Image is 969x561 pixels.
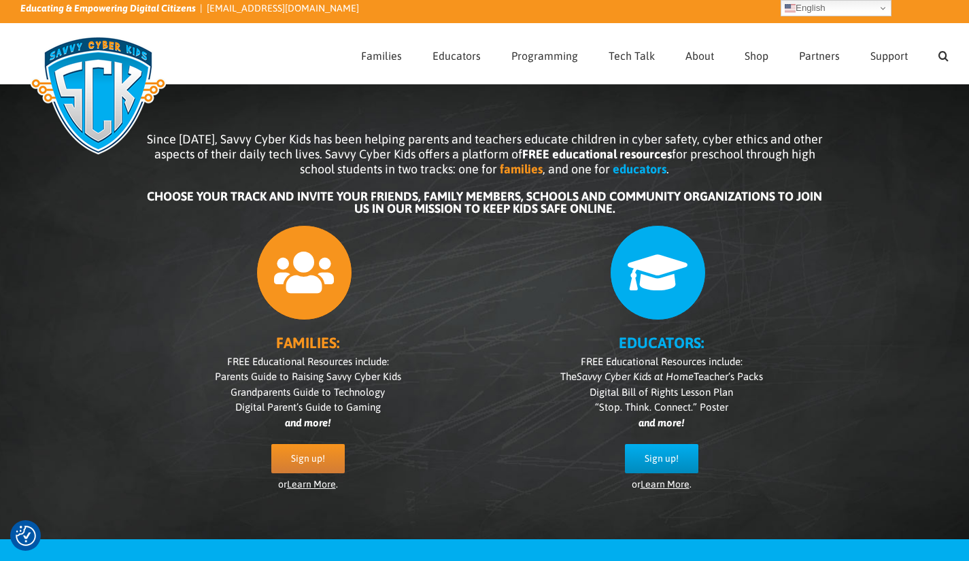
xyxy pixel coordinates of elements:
[231,386,385,398] span: Grandparents Guide to Technology
[278,479,338,490] span: or .
[361,24,949,84] nav: Main Menu
[785,3,796,14] img: en
[511,50,578,61] span: Programming
[285,417,330,428] i: and more!
[207,3,359,14] a: [EMAIL_ADDRESS][DOMAIN_NAME]
[619,334,704,352] b: EDUCATORS:
[522,147,672,161] b: FREE educational resources
[147,132,823,176] span: Since [DATE], Savvy Cyber Kids has been helping parents and teachers educate children in cyber sa...
[291,453,325,464] span: Sign up!
[639,417,684,428] i: and more!
[432,50,481,61] span: Educators
[613,162,666,176] b: educators
[641,479,690,490] a: Learn More
[432,24,481,84] a: Educators
[287,479,336,490] a: Learn More
[16,526,36,546] button: Consent Preferences
[632,479,692,490] span: or .
[577,371,694,382] i: Savvy Cyber Kids at Home
[276,334,339,352] b: FAMILIES:
[799,50,840,61] span: Partners
[685,50,714,61] span: About
[666,162,669,176] span: .
[215,371,401,382] span: Parents Guide to Raising Savvy Cyber Kids
[745,24,768,84] a: Shop
[511,24,578,84] a: Programming
[685,24,714,84] a: About
[870,24,908,84] a: Support
[235,401,381,413] span: Digital Parent’s Guide to Gaming
[645,453,679,464] span: Sign up!
[227,356,389,367] span: FREE Educational Resources include:
[590,386,733,398] span: Digital Bill of Rights Lesson Plan
[20,27,176,163] img: Savvy Cyber Kids Logo
[16,526,36,546] img: Revisit consent button
[581,356,743,367] span: FREE Educational Resources include:
[20,3,196,14] i: Educating & Empowering Digital Citizens
[745,50,768,61] span: Shop
[271,444,345,473] a: Sign up!
[799,24,840,84] a: Partners
[147,189,822,216] b: CHOOSE YOUR TRACK AND INVITE YOUR FRIENDS, FAMILY MEMBERS, SCHOOLS AND COMMUNITY ORGANIZATIONS TO...
[870,50,908,61] span: Support
[543,162,610,176] span: , and one for
[609,50,655,61] span: Tech Talk
[609,24,655,84] a: Tech Talk
[500,162,543,176] b: families
[361,50,402,61] span: Families
[938,24,949,84] a: Search
[361,24,402,84] a: Families
[560,371,763,382] span: The Teacher’s Packs
[625,444,698,473] a: Sign up!
[595,401,728,413] span: “Stop. Think. Connect.” Poster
